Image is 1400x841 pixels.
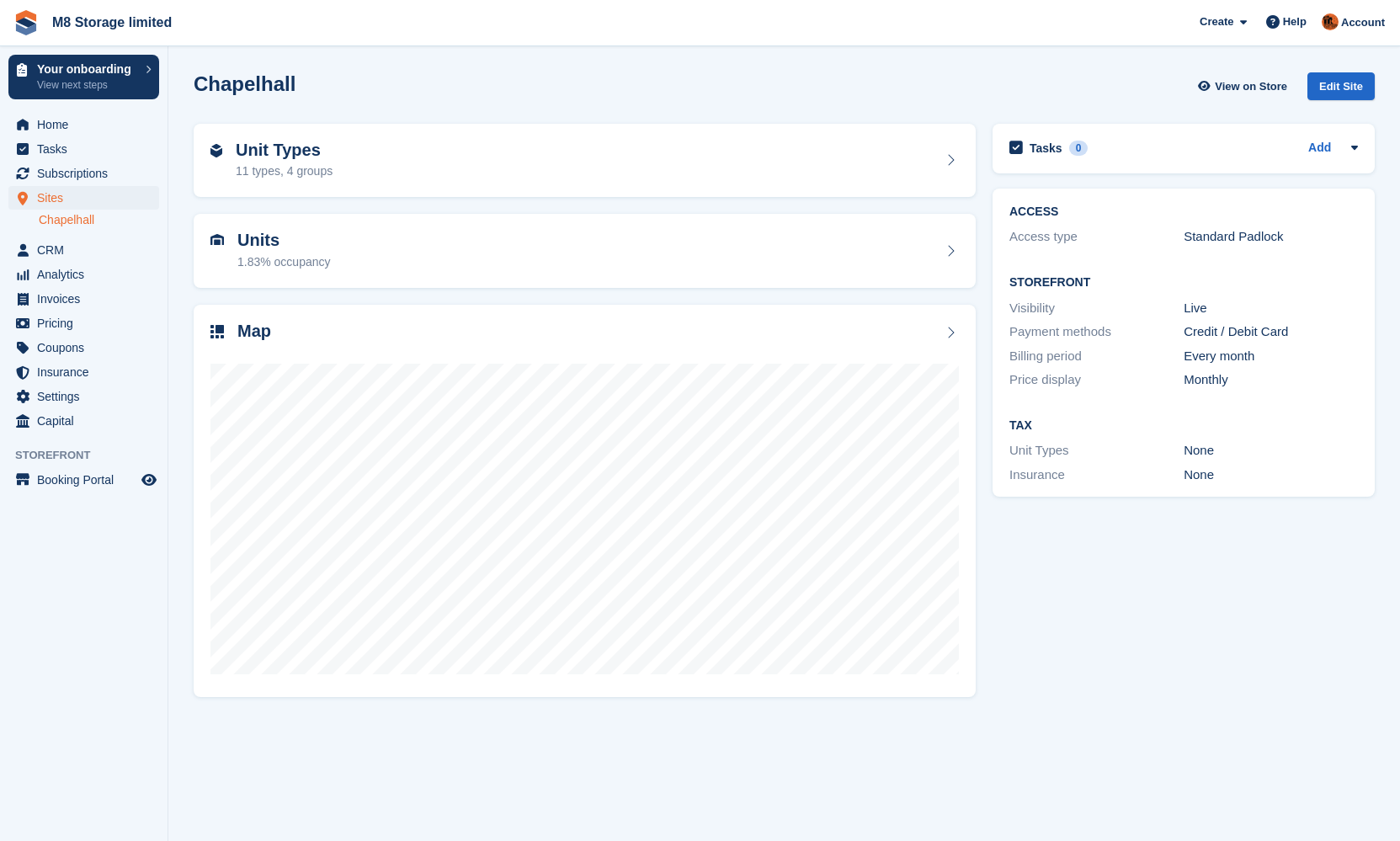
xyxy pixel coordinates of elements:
span: CRM [37,238,138,262]
a: Units 1.83% occupancy [194,214,976,288]
a: Preview store [139,470,159,490]
a: Map [194,305,976,698]
h2: Tax [1009,419,1358,433]
div: Credit / Debit Card [1184,322,1358,342]
a: menu [8,162,159,185]
a: Unit Types 11 types, 4 groups [194,124,976,198]
a: Your onboarding View next steps [8,55,159,99]
a: menu [8,468,159,492]
div: Insurance [1009,466,1184,485]
img: map-icn-33ee37083ee616e46c38cad1a60f524a97daa1e2b2c8c0bc3eb3415660979fc1.svg [210,325,224,338]
div: Edit Site [1307,72,1375,100]
div: Monthly [1184,370,1358,390]
span: Capital [37,409,138,433]
div: Payment methods [1009,322,1184,342]
div: None [1184,441,1358,460]
a: menu [8,336,159,359]
span: Settings [37,385,138,408]
h2: Tasks [1030,141,1062,156]
div: None [1184,466,1358,485]
h2: Unit Types [236,141,333,160]
p: View next steps [37,77,137,93]
div: 0 [1069,141,1089,156]
span: Insurance [37,360,138,384]
span: Coupons [37,336,138,359]
div: Price display [1009,370,1184,390]
div: Billing period [1009,347,1184,366]
h2: Storefront [1009,276,1358,290]
img: stora-icon-8386f47178a22dfd0bd8f6a31ec36ba5ce8667c1dd55bd0f319d3a0aa187defe.svg [13,10,39,35]
span: View on Store [1215,78,1287,95]
a: Edit Site [1307,72,1375,107]
span: Help [1283,13,1307,30]
a: menu [8,360,159,384]
span: Booking Portal [37,468,138,492]
a: menu [8,385,159,408]
h2: Chapelhall [194,72,295,95]
span: Home [37,113,138,136]
div: Live [1184,299,1358,318]
h2: ACCESS [1009,205,1358,219]
span: Invoices [37,287,138,311]
span: Analytics [37,263,138,286]
span: Create [1200,13,1233,30]
div: Access type [1009,227,1184,247]
span: Pricing [37,311,138,335]
a: menu [8,311,159,335]
p: Your onboarding [37,63,137,75]
img: unit-type-icn-2b2737a686de81e16bb02015468b77c625bbabd49415b5ef34ead5e3b44a266d.svg [210,144,222,157]
span: Subscriptions [37,162,138,185]
a: menu [8,263,159,286]
a: menu [8,409,159,433]
div: Standard Padlock [1184,227,1358,247]
a: menu [8,238,159,262]
span: Account [1341,14,1385,31]
a: menu [8,186,159,210]
div: Every month [1184,347,1358,366]
a: M8 Storage limited [45,8,178,36]
h2: Units [237,231,331,250]
a: View on Store [1195,72,1294,100]
a: menu [8,137,159,161]
span: Sites [37,186,138,210]
div: Visibility [1009,299,1184,318]
div: 1.83% occupancy [237,253,331,271]
span: Tasks [37,137,138,161]
a: menu [8,287,159,311]
span: Storefront [15,447,168,464]
h2: Map [237,322,271,341]
div: Unit Types [1009,441,1184,460]
a: Chapelhall [39,212,159,228]
div: 11 types, 4 groups [236,162,333,180]
img: Andy McLafferty [1322,13,1339,30]
a: menu [8,113,159,136]
img: unit-icn-7be61d7bf1b0ce9d3e12c5938cc71ed9869f7b940bace4675aadf7bd6d80202e.svg [210,234,224,246]
a: Add [1308,139,1331,158]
